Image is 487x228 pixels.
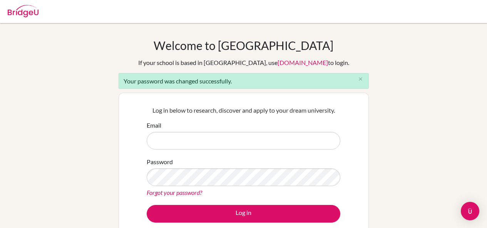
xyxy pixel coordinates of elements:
h1: Welcome to [GEOGRAPHIC_DATA] [154,38,333,52]
p: Log in below to research, discover and apply to your dream university. [147,106,340,115]
a: Forgot your password? [147,189,202,196]
i: close [358,76,363,82]
label: Password [147,157,173,166]
div: Your password was changed successfully. [119,73,369,89]
label: Email [147,121,161,130]
img: Bridge-U [8,5,38,17]
button: Close [353,73,368,85]
div: If your school is based in [GEOGRAPHIC_DATA], use to login. [138,58,349,67]
button: Log in [147,205,340,223]
div: Open Intercom Messenger [461,202,479,220]
a: [DOMAIN_NAME] [278,59,328,66]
